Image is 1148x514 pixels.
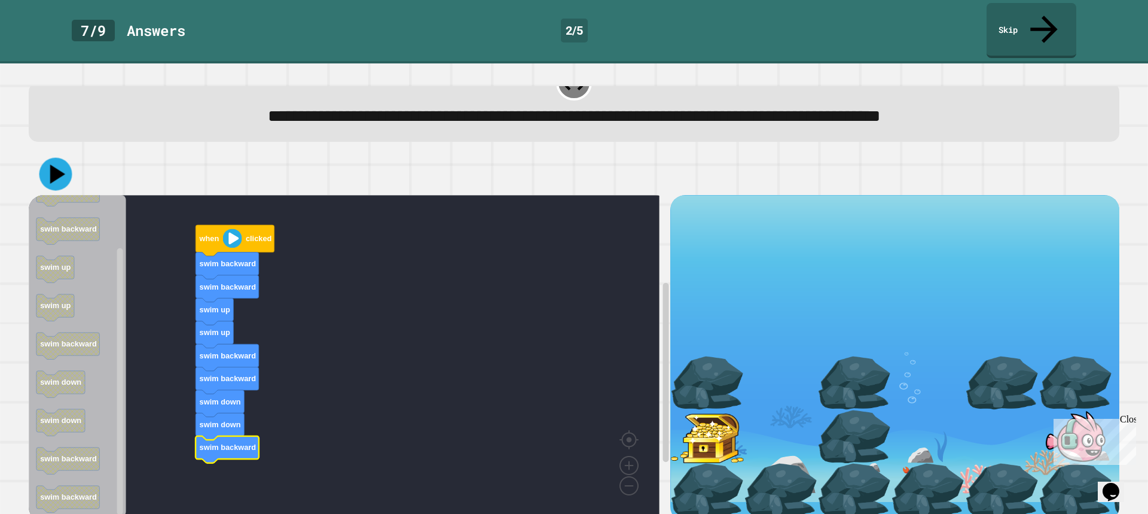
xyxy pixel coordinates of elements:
[40,302,71,311] text: swim up
[1098,466,1136,502] iframe: chat widget
[200,351,257,360] text: swim backward
[200,397,241,406] text: swim down
[40,455,97,464] text: swim backward
[40,225,97,234] text: swim backward
[127,20,185,41] div: Answer s
[200,375,257,384] text: swim backward
[200,260,257,269] text: swim backward
[5,5,83,76] div: Chat with us now!Close
[200,420,241,429] text: swim down
[40,263,71,272] text: swim up
[1049,414,1136,465] iframe: chat widget
[200,305,230,314] text: swim up
[200,282,257,291] text: swim backward
[199,235,219,244] text: when
[246,235,271,244] text: clicked
[200,329,230,337] text: swim up
[40,416,81,425] text: swim down
[40,493,97,502] text: swim backward
[561,19,588,42] div: 2 / 5
[200,443,257,452] text: swim backward
[40,378,81,387] text: swim down
[40,340,97,349] text: swim backward
[72,20,115,41] div: 7 / 9
[987,3,1076,58] a: Skip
